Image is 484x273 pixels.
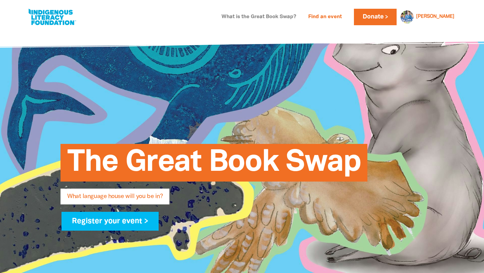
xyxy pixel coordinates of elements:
a: [PERSON_NAME] [416,14,454,19]
span: What language house will you be in? [67,194,163,204]
span: The Great Book Swap [67,149,361,182]
a: What is the Great Book Swap? [217,12,300,23]
a: Find an event [304,12,346,23]
a: Register your event > [62,212,159,231]
a: Donate [354,9,396,25]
